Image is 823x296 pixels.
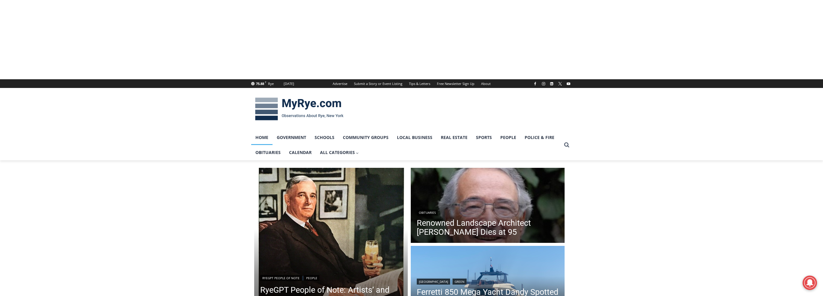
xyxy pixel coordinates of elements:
[548,80,555,87] a: Linkedin
[260,275,302,281] a: RyeGPT People of Note
[329,79,351,88] a: Advertise
[316,145,363,160] a: All Categories
[265,80,266,84] span: F
[411,168,565,245] a: Read More Renowned Landscape Architect Peter Rolland Dies at 95
[540,80,547,87] a: Instagram
[417,210,438,216] a: Obituaries
[417,277,559,285] div: |
[565,80,572,87] a: YouTube
[496,130,520,145] a: People
[285,145,316,160] a: Calendar
[406,79,434,88] a: Tips & Letters
[339,130,393,145] a: Community Groups
[304,275,319,281] a: People
[417,219,559,237] a: Renowned Landscape Architect [PERSON_NAME] Dies at 95
[417,279,450,285] a: [GEOGRAPHIC_DATA]
[351,79,406,88] a: Submit a Story or Event Listing
[393,130,437,145] a: Local Business
[251,93,347,125] img: MyRye.com
[437,130,472,145] a: Real Estate
[329,79,494,88] nav: Secondary Navigation
[472,130,496,145] a: Sports
[273,130,310,145] a: Government
[260,274,402,281] div: |
[310,130,339,145] a: Schools
[320,149,359,156] span: All Categories
[532,80,539,87] a: Facebook
[256,81,264,86] span: 75.88
[520,130,559,145] a: Police & Fire
[268,81,274,86] div: Rye
[411,168,565,245] img: Obituary - Peter George Rolland
[561,140,572,150] button: View Search Form
[434,79,478,88] a: Free Newsletter Sign Up
[478,79,494,88] a: About
[453,279,467,285] a: Green
[251,130,273,145] a: Home
[251,145,285,160] a: Obituaries
[556,80,564,87] a: X
[251,130,561,160] nav: Primary Navigation
[284,81,294,86] div: [DATE]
